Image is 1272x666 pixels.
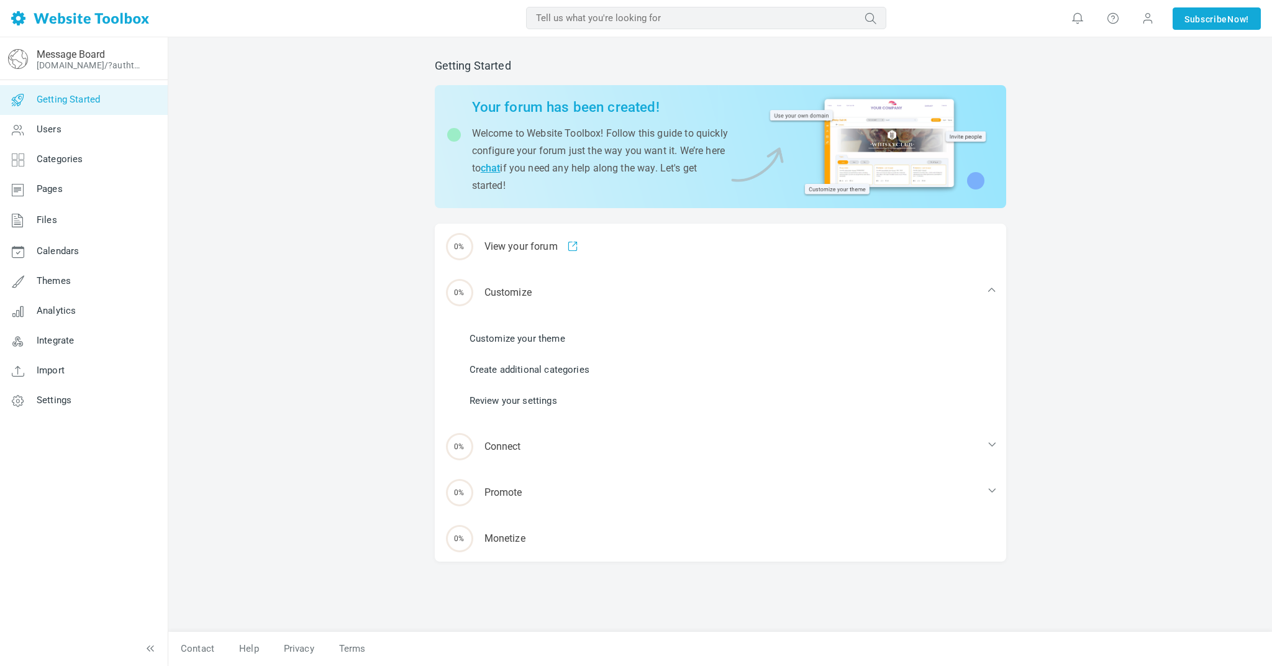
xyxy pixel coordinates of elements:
[8,49,28,69] img: globe-icon.png
[435,224,1006,270] a: 0% View your forum
[446,525,473,552] span: 0%
[37,124,61,135] span: Users
[472,99,729,116] h2: Your forum has been created!
[435,470,1006,516] div: Promote
[446,479,473,506] span: 0%
[37,60,145,70] a: [DOMAIN_NAME]/?authtoken=e3cbbc694969b4dfa262440b0c6ccc81&rememberMe=1
[37,395,71,406] span: Settings
[271,638,327,660] a: Privacy
[1173,7,1261,30] a: SubscribeNow!
[37,335,74,346] span: Integrate
[37,275,71,286] span: Themes
[446,279,473,306] span: 0%
[37,214,57,226] span: Files
[435,59,1006,73] h2: Getting Started
[446,233,473,260] span: 0%
[481,162,501,174] a: chat
[37,245,79,257] span: Calendars
[526,7,886,29] input: Tell us what you're looking for
[168,638,227,660] a: Contact
[435,516,1006,562] div: Monetize
[1227,12,1249,26] span: Now!
[470,394,557,408] a: Review your settings
[37,48,105,60] a: Message Board
[470,363,589,376] a: Create additional categories
[435,270,1006,316] div: Customize
[37,153,83,165] span: Categories
[446,433,473,460] span: 0%
[37,305,76,316] span: Analytics
[37,365,65,376] span: Import
[327,638,378,660] a: Terms
[472,125,729,194] p: Welcome to Website Toolbox! Follow this guide to quickly configure your forum just the way you wa...
[37,94,100,105] span: Getting Started
[435,516,1006,562] a: 0% Monetize
[227,638,271,660] a: Help
[37,183,63,194] span: Pages
[470,332,565,345] a: Customize your theme
[435,424,1006,470] div: Connect
[435,224,1006,270] div: View your forum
